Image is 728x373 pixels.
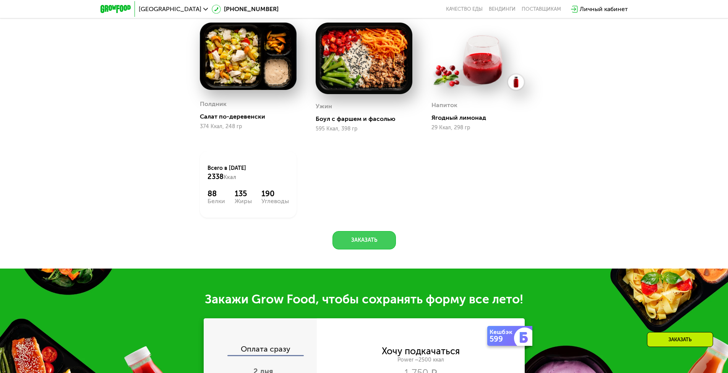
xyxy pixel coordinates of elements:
[317,357,525,363] div: Power ~2500 ккал
[208,198,225,204] div: Белки
[208,173,224,181] span: 2338
[580,5,628,14] div: Личный кабинет
[235,198,252,204] div: Жиры
[200,98,227,110] div: Полдник
[431,114,534,122] div: Ягодный лимонад
[647,332,713,347] div: Заказать
[316,101,332,112] div: Ужин
[235,189,252,198] div: 135
[261,198,289,204] div: Углеводы
[490,335,516,343] div: 599
[224,174,236,181] span: Ккал
[382,347,460,355] div: Хочу подкачаться
[261,189,289,198] div: 190
[212,5,279,14] a: [PHONE_NUMBER]
[332,231,396,249] button: Заказать
[200,113,303,121] div: Салат по-деревенски
[522,6,561,12] div: поставщикам
[490,329,516,335] div: Кешбэк
[446,6,483,12] a: Качество еды
[316,115,418,123] div: Боул с фаршем и фасолью
[489,6,516,12] a: Вендинги
[200,124,297,130] div: 374 Ккал, 248 гр
[431,125,528,131] div: 29 Ккал, 298 гр
[431,99,457,111] div: Напиток
[208,189,225,198] div: 88
[204,345,317,355] div: Оплата сразу
[139,6,201,12] span: [GEOGRAPHIC_DATA]
[208,165,289,181] div: Всего в [DATE]
[316,126,412,132] div: 595 Ккал, 398 гр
